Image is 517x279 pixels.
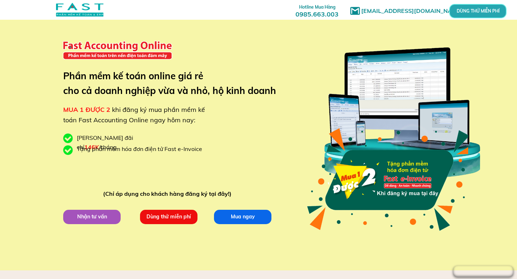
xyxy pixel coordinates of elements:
h3: 0985.663.003 [288,3,346,18]
div: (Chỉ áp dụng cho khách hàng đăng ký tại đây!) [103,189,235,199]
p: Dùng thử miễn phí [140,209,197,224]
p: DÙNG THỬ MIỄN PHÍ [469,9,487,13]
span: khi đăng ký mua phần mềm kế toán Fast Accounting Online ngay hôm nay: [63,105,205,124]
p: Mua ngay [214,209,271,224]
span: Hotline Mua Hàng [299,4,335,10]
div: [PERSON_NAME] đãi chỉ /tháng [77,133,170,152]
h1: [EMAIL_ADDRESS][DOMAIN_NAME] [361,6,467,16]
p: Nhận tư vấn [63,209,121,224]
span: MUA 1 ĐƯỢC 2 [63,105,110,114]
span: 146K [84,143,99,151]
h3: Phần mềm kế toán online giá rẻ cho cả doanh nghiệp vừa và nhỏ, hộ kinh doanh [63,68,287,98]
div: Tặng phần mềm hóa đơn điện tử Fast e-Invoice [77,145,208,154]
